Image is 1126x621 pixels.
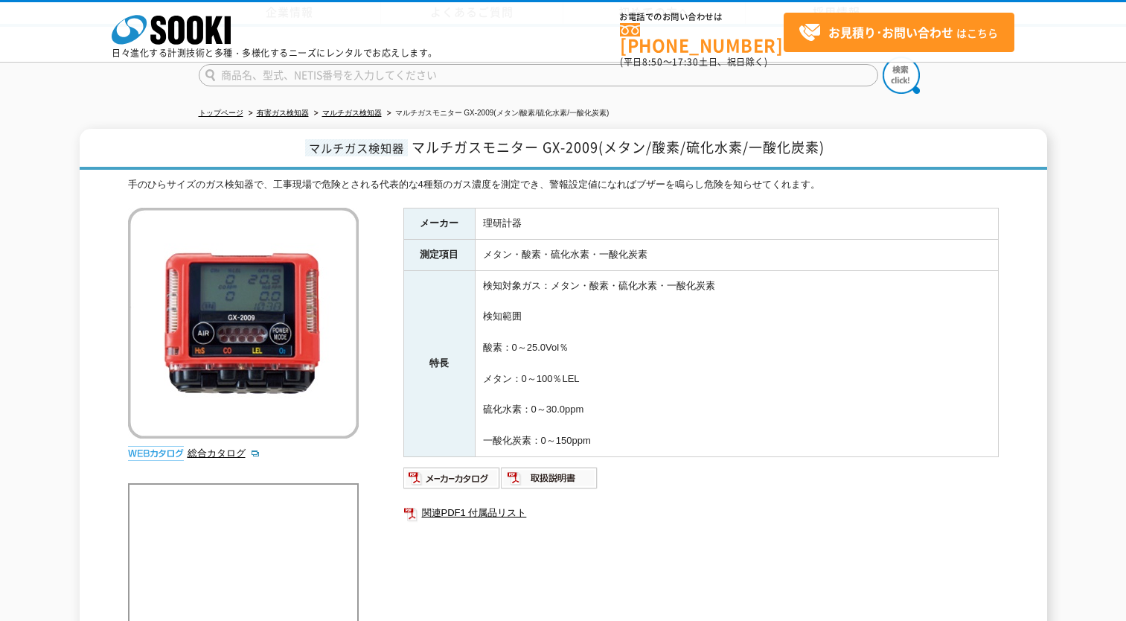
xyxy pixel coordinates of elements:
[403,270,475,456] th: 特長
[501,466,598,490] img: 取扱説明書
[305,139,408,156] span: マルチガス検知器
[403,208,475,240] th: メーカー
[620,13,784,22] span: お電話でのお問い合わせは
[501,476,598,487] a: 取扱説明書
[828,23,953,41] strong: お見積り･お問い合わせ
[642,55,663,69] span: 8:50
[199,109,243,117] a: トップページ
[403,476,501,487] a: メーカーカタログ
[403,466,501,490] img: メーカーカタログ
[188,448,260,459] a: 総合カタログ
[403,239,475,270] th: 測定項目
[384,106,610,121] li: マルチガスモニター GX-2009(メタン/酸素/硫化水素/一酸化炭素)
[412,137,825,157] span: マルチガスモニター GX-2009(メタン/酸素/硫化水素/一酸化炭素)
[672,55,699,69] span: 17:30
[475,270,998,456] td: 検知対象ガス：メタン・酸素・硫化水素・一酸化炭素 検知範囲 酸素：0～25.0Vol％ メタン：0～100％LEL 硫化水素：0～30.0ppm 一酸化炭素：0～150ppm
[128,177,999,193] div: 手のひらサイズのガス検知器で、工事現場で危険とされる代表的な4種類のガス濃度を測定でき、警報設定値になればブザーを鳴らし危険を知らせてくれます。
[403,503,999,523] a: 関連PDF1 付属品リスト
[128,446,184,461] img: webカタログ
[799,22,998,44] span: はこちら
[128,208,359,439] img: マルチガスモニター GX-2009(メタン/酸素/硫化水素/一酸化炭素)
[257,109,309,117] a: 有害ガス検知器
[199,64,878,86] input: 商品名、型式、NETIS番号を入力してください
[620,23,784,54] a: [PHONE_NUMBER]
[475,208,998,240] td: 理研計器
[883,57,920,94] img: btn_search.png
[784,13,1014,52] a: お見積り･お問い合わせはこちら
[620,55,767,69] span: (平日 ～ 土日、祝日除く)
[112,48,438,57] p: 日々進化する計測技術と多種・多様化するニーズにレンタルでお応えします。
[322,109,382,117] a: マルチガス検知器
[475,239,998,270] td: メタン・酸素・硫化水素・一酸化炭素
